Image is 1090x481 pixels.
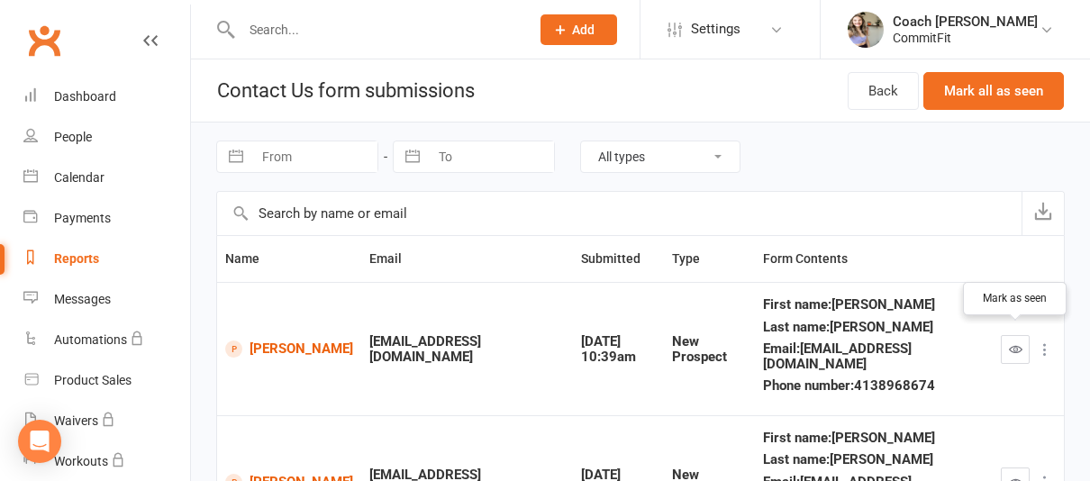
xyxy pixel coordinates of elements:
[763,452,985,467] div: Last name : [PERSON_NAME]
[54,292,111,306] div: Messages
[23,320,190,360] a: Automations
[540,14,617,45] button: Add
[763,320,985,335] div: Last name : [PERSON_NAME]
[236,17,517,42] input: Search...
[573,236,664,282] th: Submitted
[23,360,190,401] a: Product Sales
[763,297,985,313] div: First name : [PERSON_NAME]
[893,30,1038,46] div: CommitFit
[23,77,190,117] a: Dashboard
[923,72,1064,110] button: Mark all as seen
[54,373,132,387] div: Product Sales
[18,420,61,463] div: Open Intercom Messenger
[429,141,554,172] input: To
[22,18,67,63] a: Clubworx
[581,334,656,364] div: [DATE] 10:39am
[23,117,190,158] a: People
[54,211,111,225] div: Payments
[54,89,116,104] div: Dashboard
[664,236,755,282] th: Type
[763,378,985,394] div: Phone number : 4138968674
[54,454,108,468] div: Workouts
[225,340,353,358] a: [PERSON_NAME]
[217,192,1022,235] input: Search by name or email
[23,198,190,239] a: Payments
[252,141,377,172] input: From
[23,239,190,279] a: Reports
[361,236,573,282] th: Email
[54,130,92,144] div: People
[217,236,361,282] th: Name
[893,14,1038,30] div: Coach [PERSON_NAME]
[763,341,985,371] div: Email : [EMAIL_ADDRESS][DOMAIN_NAME]
[23,158,190,198] a: Calendar
[54,332,127,347] div: Automations
[848,72,919,110] a: Back
[191,59,475,122] h1: Contact Us form submissions
[763,431,985,446] div: First name : [PERSON_NAME]
[54,413,98,428] div: Waivers
[572,23,595,37] span: Add
[23,401,190,441] a: Waivers
[755,236,993,282] th: Form Contents
[54,251,99,266] div: Reports
[672,334,747,364] div: New Prospect
[23,279,190,320] a: Messages
[54,170,104,185] div: Calendar
[691,9,740,50] span: Settings
[369,334,565,364] div: [EMAIL_ADDRESS][DOMAIN_NAME]
[848,12,884,48] img: thumb_image1716750950.png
